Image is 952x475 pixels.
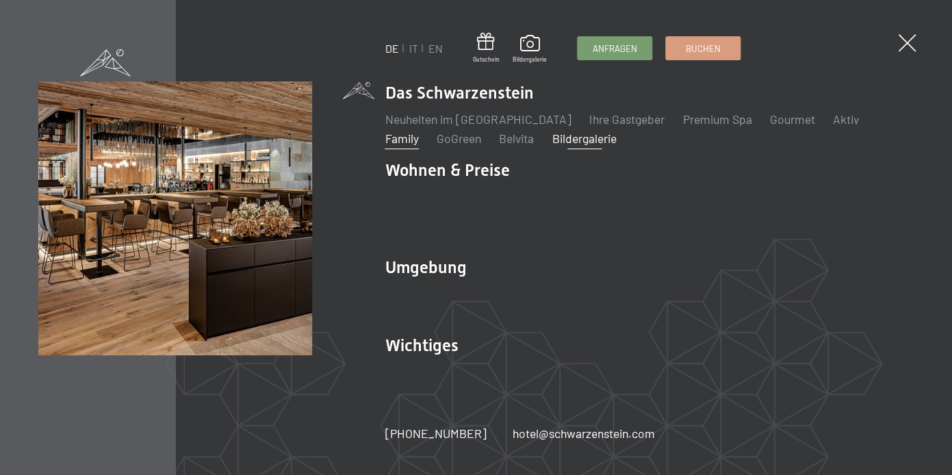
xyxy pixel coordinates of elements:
[385,425,486,442] a: [PHONE_NUMBER]
[385,426,486,441] span: [PHONE_NUMBER]
[472,33,499,64] a: Gutschein
[682,112,751,127] a: Premium Spa
[513,35,547,64] a: Bildergalerie
[552,131,617,146] a: Bildergalerie
[499,131,534,146] a: Belvita
[592,42,636,55] span: Anfragen
[385,42,398,55] a: DE
[513,55,547,64] span: Bildergalerie
[428,42,442,55] a: EN
[385,131,418,146] a: Family
[409,42,417,55] a: IT
[770,112,815,127] a: Gourmet
[513,425,655,442] a: hotel@schwarzenstein.com
[578,37,652,60] a: Anfragen
[686,42,721,55] span: Buchen
[589,112,665,127] a: Ihre Gastgeber
[472,55,499,64] span: Gutschein
[437,131,481,146] a: GoGreen
[666,37,740,60] a: Buchen
[385,112,571,127] a: Neuheiten im [GEOGRAPHIC_DATA]
[833,112,859,127] a: Aktiv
